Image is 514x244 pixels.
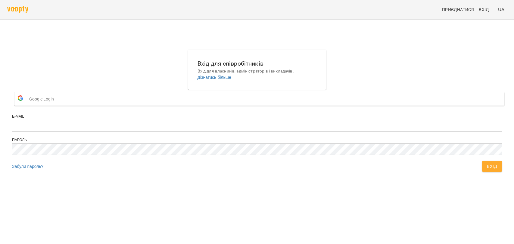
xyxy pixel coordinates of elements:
[14,92,504,106] button: Google Login
[198,75,231,80] a: Дізнатись більше
[479,6,489,13] span: Вхід
[198,59,317,68] h6: Вхід для співробітників
[487,163,497,170] span: Вхід
[482,161,502,172] button: Вхід
[198,68,317,74] p: Вхід для власників, адміністраторів і викладачів.
[29,93,57,105] span: Google Login
[476,4,496,15] a: Вхід
[496,4,507,15] button: UA
[442,6,474,13] span: Приєднатися
[498,6,504,13] span: UA
[12,164,43,169] a: Забули пароль?
[440,4,476,15] a: Приєднатися
[12,137,502,143] div: Пароль
[12,114,502,119] div: E-mail
[7,6,28,13] img: voopty.png
[193,54,322,85] button: Вхід для співробітниківВхід для власників, адміністраторів і викладачів.Дізнатись більше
